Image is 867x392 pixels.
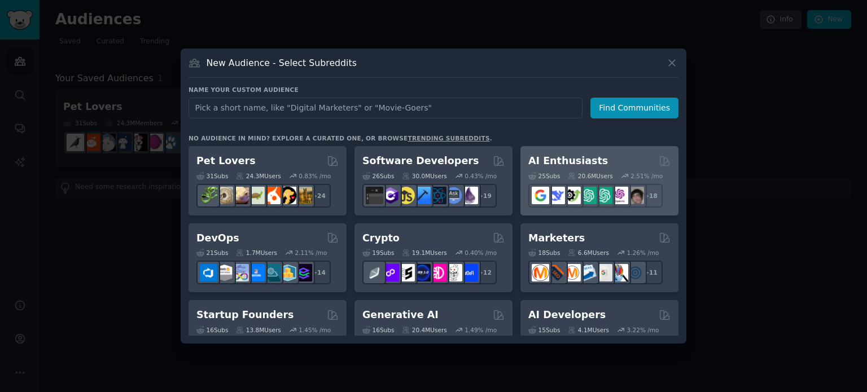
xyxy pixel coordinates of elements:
div: 19 Sub s [362,249,394,257]
div: 25 Sub s [528,172,560,180]
div: 19.1M Users [402,249,446,257]
div: 15 Sub s [528,326,560,334]
img: DeepSeek [548,187,565,204]
img: defiblockchain [429,264,446,281]
div: 2.51 % /mo [630,172,663,180]
div: + 19 [473,184,497,208]
img: chatgpt_prompts_ [595,187,612,204]
img: OnlineMarketing [627,264,644,281]
img: MarketingResearch [611,264,628,281]
img: learnjavascript [397,187,415,204]
img: bigseo [548,264,565,281]
a: trending subreddits [408,135,489,142]
h2: AI Enthusiasts [528,154,608,168]
div: 30.0M Users [402,172,446,180]
img: web3 [413,264,431,281]
img: OpenAIDev [611,187,628,204]
div: 18 Sub s [528,249,560,257]
img: herpetology [200,187,217,204]
img: AskMarketing [563,264,581,281]
h3: New Audience - Select Subreddits [207,57,357,69]
img: AItoolsCatalog [563,187,581,204]
div: 3.22 % /mo [627,326,659,334]
img: DevOpsLinks [247,264,265,281]
img: dogbreed [295,187,312,204]
div: + 14 [307,261,331,284]
h2: Generative AI [362,308,439,322]
div: 0.43 % /mo [465,172,497,180]
input: Pick a short name, like "Digital Marketers" or "Movie-Goers" [189,98,583,118]
h2: AI Developers [528,308,606,322]
img: Emailmarketing [579,264,597,281]
img: leopardgeckos [231,187,249,204]
img: iOSProgramming [413,187,431,204]
img: cockatiel [263,187,281,204]
div: 21 Sub s [196,249,228,257]
img: content_marketing [532,264,549,281]
img: platformengineering [263,264,281,281]
div: 16 Sub s [362,326,394,334]
h2: Pet Lovers [196,154,256,168]
div: + 24 [307,184,331,208]
img: turtle [247,187,265,204]
h2: Startup Founders [196,308,294,322]
div: 20.6M Users [568,172,612,180]
div: 1.49 % /mo [465,326,497,334]
div: 0.40 % /mo [465,249,497,257]
h2: DevOps [196,231,239,245]
div: + 18 [639,184,663,208]
img: defi_ [461,264,478,281]
div: 1.45 % /mo [299,326,331,334]
div: 2.11 % /mo [295,249,327,257]
img: ethstaker [397,264,415,281]
img: ballpython [216,187,233,204]
div: 6.6M Users [568,249,609,257]
div: 16 Sub s [196,326,228,334]
h3: Name your custom audience [189,86,678,94]
img: PlatformEngineers [295,264,312,281]
img: reactnative [429,187,446,204]
img: chatgpt_promptDesign [579,187,597,204]
img: ethfinance [366,264,383,281]
div: 0.83 % /mo [299,172,331,180]
h2: Crypto [362,231,400,245]
img: CryptoNews [445,264,462,281]
button: Find Communities [590,98,678,118]
img: GoogleGeminiAI [532,187,549,204]
img: Docker_DevOps [231,264,249,281]
img: AWS_Certified_Experts [216,264,233,281]
h2: Marketers [528,231,585,245]
img: software [366,187,383,204]
div: 1.7M Users [236,249,277,257]
div: 26 Sub s [362,172,394,180]
div: 20.4M Users [402,326,446,334]
h2: Software Developers [362,154,479,168]
img: aws_cdk [279,264,296,281]
div: 4.1M Users [568,326,609,334]
img: AskComputerScience [445,187,462,204]
img: 0xPolygon [382,264,399,281]
img: azuredevops [200,264,217,281]
img: elixir [461,187,478,204]
img: csharp [382,187,399,204]
img: googleads [595,264,612,281]
div: + 12 [473,261,497,284]
div: 31 Sub s [196,172,228,180]
div: 1.26 % /mo [627,249,659,257]
div: 24.3M Users [236,172,281,180]
img: ArtificalIntelligence [627,187,644,204]
img: PetAdvice [279,187,296,204]
div: No audience in mind? Explore a curated one, or browse . [189,134,492,142]
div: 13.8M Users [236,326,281,334]
div: + 11 [639,261,663,284]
